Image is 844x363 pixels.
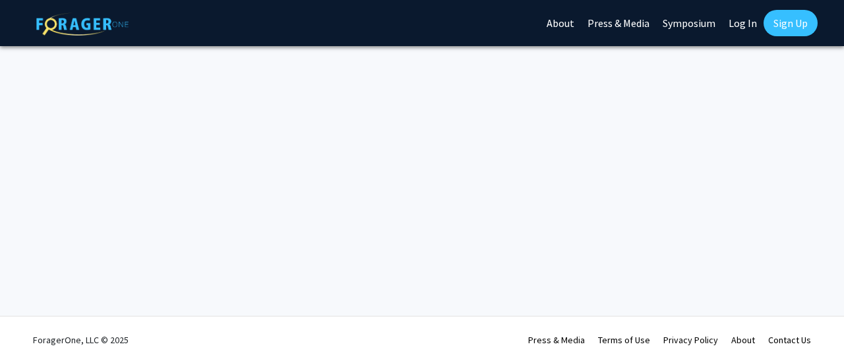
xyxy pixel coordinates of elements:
img: ForagerOne Logo [36,13,129,36]
a: Press & Media [528,334,585,346]
a: Terms of Use [598,334,650,346]
div: ForagerOne, LLC © 2025 [33,317,129,363]
a: Contact Us [768,334,811,346]
a: Sign Up [764,10,818,36]
a: About [731,334,755,346]
a: Privacy Policy [663,334,718,346]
